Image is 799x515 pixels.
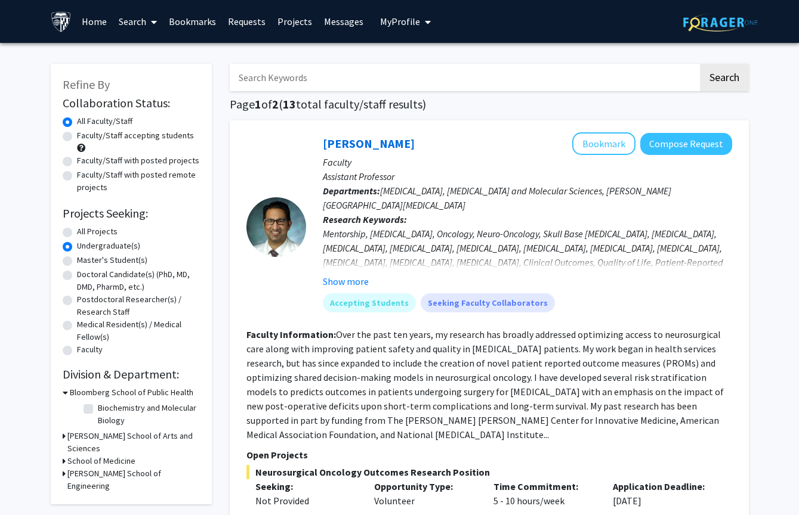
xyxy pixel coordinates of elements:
[63,206,200,221] h2: Projects Seeking:
[246,448,732,462] p: Open Projects
[77,293,200,318] label: Postdoctoral Researcher(s) / Research Staff
[67,455,135,467] h3: School of Medicine
[683,13,758,32] img: ForagerOne Logo
[485,479,604,508] div: 5 - 10 hours/week
[98,402,197,427] label: Biochemistry and Molecular Biology
[113,1,163,42] a: Search
[493,479,595,494] p: Time Commitment:
[246,465,732,479] span: Neurosurgical Oncology Outcomes Research Position
[272,1,318,42] a: Projects
[323,293,416,312] mat-chip: Accepting Students
[67,430,200,455] h3: [PERSON_NAME] School of Arts and Sciences
[323,155,732,169] p: Faculty
[640,133,732,155] button: Compose Request to Raj Mukherjee
[272,97,279,111] span: 2
[318,1,369,42] a: Messages
[604,479,723,508] div: [DATE]
[365,479,485,508] div: Volunteer
[9,461,51,506] iframe: Chat
[255,494,357,508] div: Not Provided
[77,343,103,356] label: Faculty
[63,367,200,381] h2: Division & Department:
[230,97,749,111] h1: Page of ( total faculty/staff results)
[700,64,749,91] button: Search
[323,185,380,197] b: Departments:
[323,185,671,211] span: [MEDICAL_DATA], [MEDICAL_DATA] and Molecular Sciences, [PERSON_NAME][GEOGRAPHIC_DATA][MEDICAL_DATA]
[77,318,200,343] label: Medical Resident(s) / Medical Fellow(s)
[323,227,732,312] div: Mentorship, [MEDICAL_DATA], Oncology, Neuro-Oncology, Skull Base [MEDICAL_DATA], [MEDICAL_DATA], ...
[163,1,222,42] a: Bookmarks
[67,467,200,492] h3: [PERSON_NAME] School of Engineering
[77,169,200,194] label: Faculty/Staff with posted remote projects
[255,97,261,111] span: 1
[374,479,476,494] p: Opportunity Type:
[323,213,407,225] b: Research Keywords:
[77,268,200,293] label: Doctoral Candidate(s) (PhD, MD, DMD, PharmD, etc.)
[77,129,194,142] label: Faculty/Staff accepting students
[77,154,199,167] label: Faculty/Staff with posted projects
[77,254,147,266] label: Master's Student(s)
[380,15,420,27] span: My Profile
[230,64,698,91] input: Search Keywords
[246,328,724,440] fg-read-more: Over the past ten years, my research has broadly addressed optimizing access to neurosurgical car...
[323,136,415,151] a: [PERSON_NAME]
[613,479,714,494] p: Application Deadline:
[77,240,140,252] label: Undergraduate(s)
[283,97,296,111] span: 13
[70,386,193,399] h3: Bloomberg School of Public Health
[77,225,118,238] label: All Projects
[246,328,336,340] b: Faculty Information:
[63,96,200,110] h2: Collaboration Status:
[323,169,732,184] p: Assistant Professor
[76,1,113,42] a: Home
[63,77,110,92] span: Refine By
[51,11,72,32] img: Johns Hopkins University Logo
[222,1,272,42] a: Requests
[572,132,636,155] button: Add Raj Mukherjee to Bookmarks
[323,274,369,288] button: Show more
[421,293,555,312] mat-chip: Seeking Faculty Collaborators
[77,115,132,128] label: All Faculty/Staff
[255,479,357,494] p: Seeking:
